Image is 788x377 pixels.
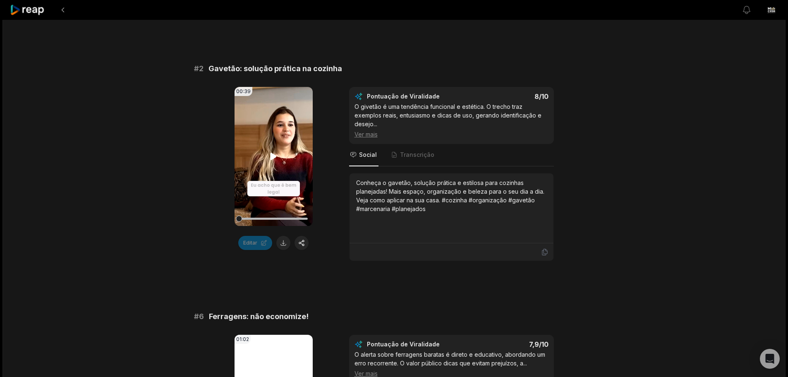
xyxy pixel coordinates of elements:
font: # [194,312,199,321]
font: ... [374,120,377,127]
font: Transcrição [400,151,434,158]
font: Pontuação de Viralidade [367,93,440,100]
font: Pontuação de Viralidade [367,341,440,348]
font: Editar [243,240,257,246]
font: O givetão é uma tendência funcional e estética. O trecho traz exemplos reais, entusiasmo e dicas ... [354,103,541,127]
font: O alerta sobre ferragens baratas é direto e educativo, abordando um erro recorrente. O valor públ... [354,351,545,367]
font: 6 [199,312,204,321]
font: Gavetão: solução prática na cozinha [208,64,342,73]
font: Social [359,151,377,158]
font: Conheça o gavetão, solução prática e estilosa para cozinhas planejadas! Mais espaço, organização ... [356,179,544,212]
font: Ferragens: não economize! [209,312,309,321]
font: ... [523,360,527,367]
div: Abra o Intercom Messenger [760,349,780,369]
font: 7,9 [529,340,539,348]
button: Editar [238,236,272,250]
font: 2 [199,64,204,73]
font: 8/10 [534,92,548,101]
nav: Abas [349,144,554,166]
font: Ver mais [354,370,378,377]
font: Ver mais [354,131,378,138]
font: # [194,64,199,73]
font: /10 [539,340,548,348]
